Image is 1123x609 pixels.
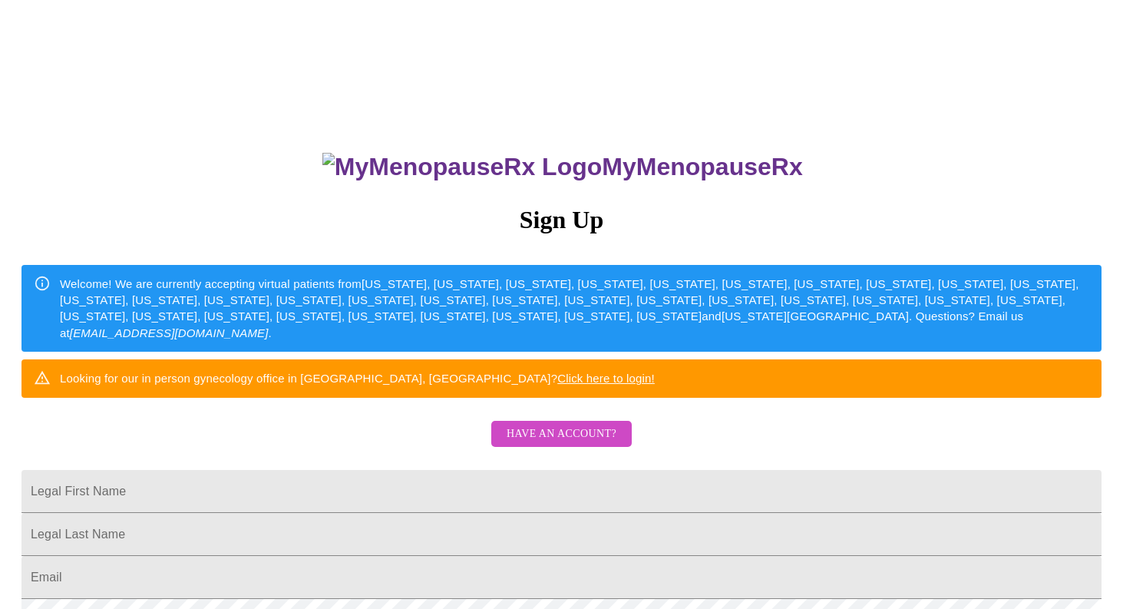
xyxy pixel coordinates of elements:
h3: Sign Up [21,206,1102,234]
em: [EMAIL_ADDRESS][DOMAIN_NAME] [70,326,269,339]
a: Have an account? [487,438,636,451]
button: Have an account? [491,421,632,448]
div: Looking for our in person gynecology office in [GEOGRAPHIC_DATA], [GEOGRAPHIC_DATA]? [60,364,655,392]
h3: MyMenopauseRx [24,153,1102,181]
img: MyMenopauseRx Logo [322,153,602,181]
div: Welcome! We are currently accepting virtual patients from [US_STATE], [US_STATE], [US_STATE], [US... [60,270,1089,348]
a: Click here to login! [557,372,655,385]
span: Have an account? [507,425,616,444]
